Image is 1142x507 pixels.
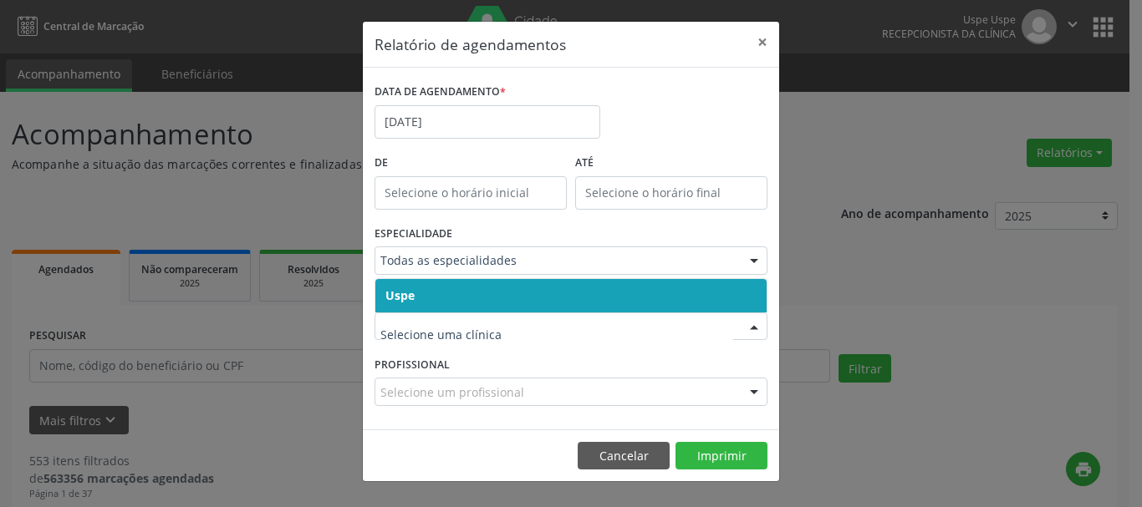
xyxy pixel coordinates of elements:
[375,33,566,55] h5: Relatório de agendamentos
[375,221,452,247] label: ESPECIALIDADE
[380,383,524,401] span: Selecione um profissional
[375,352,450,378] label: PROFISSIONAL
[380,318,733,352] input: Selecione uma clínica
[676,442,767,470] button: Imprimir
[375,105,600,139] input: Selecione uma data ou intervalo
[746,22,779,63] button: Close
[575,176,767,210] input: Selecione o horário final
[375,150,567,176] label: De
[380,252,733,269] span: Todas as especialidades
[385,287,415,303] span: Uspe
[575,150,767,176] label: ATÉ
[375,176,567,210] input: Selecione o horário inicial
[578,442,670,470] button: Cancelar
[375,79,506,105] label: DATA DE AGENDAMENTO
